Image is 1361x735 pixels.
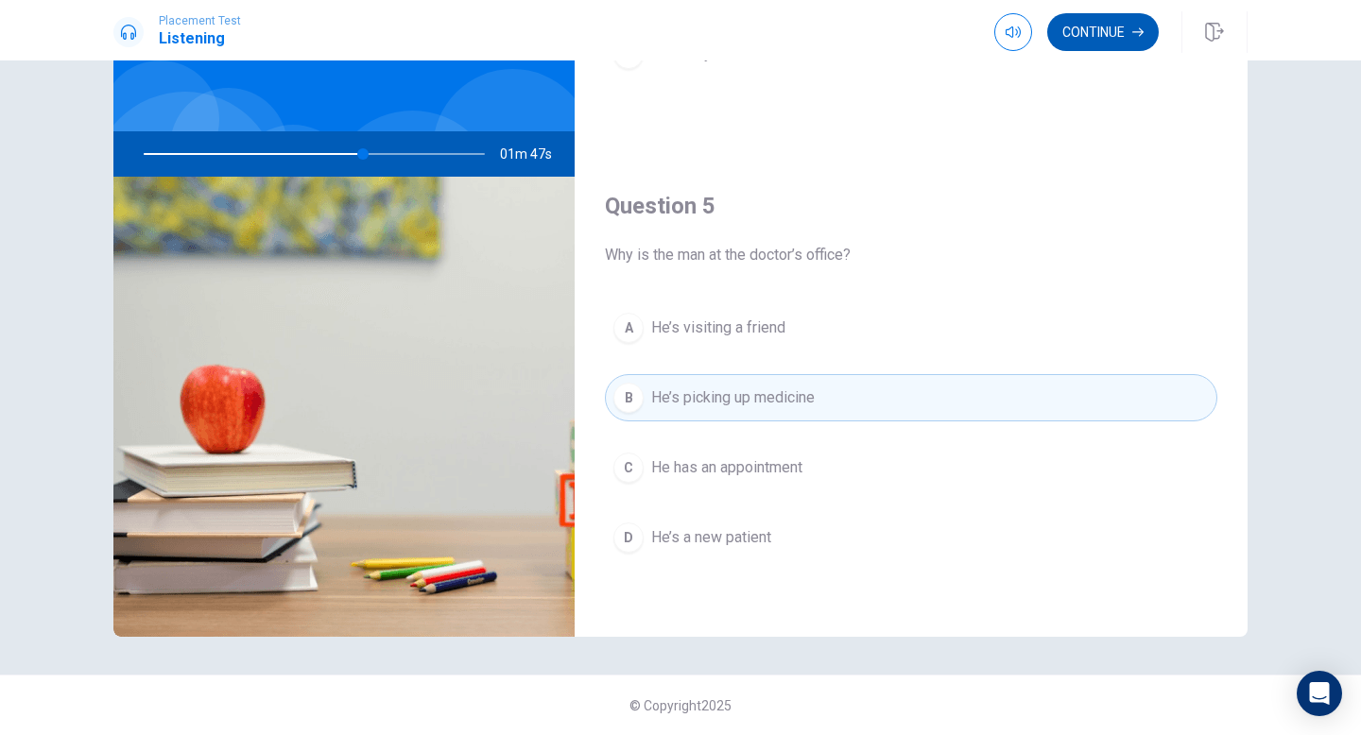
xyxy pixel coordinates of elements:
[605,191,1217,221] h4: Question 5
[605,304,1217,351] button: AHe’s visiting a friend
[651,316,785,339] span: He’s visiting a friend
[113,177,575,637] img: At the Doctor’s Office
[605,514,1217,561] button: DHe’s a new patient
[1297,671,1342,716] div: Open Intercom Messenger
[613,313,644,343] div: A
[500,131,567,177] span: 01m 47s
[605,444,1217,491] button: CHe has an appointment
[613,522,644,553] div: D
[613,453,644,483] div: C
[651,456,802,479] span: He has an appointment
[1047,13,1159,51] button: Continue
[613,383,644,413] div: B
[159,14,241,27] span: Placement Test
[651,526,771,549] span: He’s a new patient
[651,386,815,409] span: He’s picking up medicine
[629,698,732,713] span: © Copyright 2025
[605,374,1217,421] button: BHe’s picking up medicine
[159,27,241,50] h1: Listening
[605,244,1217,266] span: Why is the man at the doctor’s office?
